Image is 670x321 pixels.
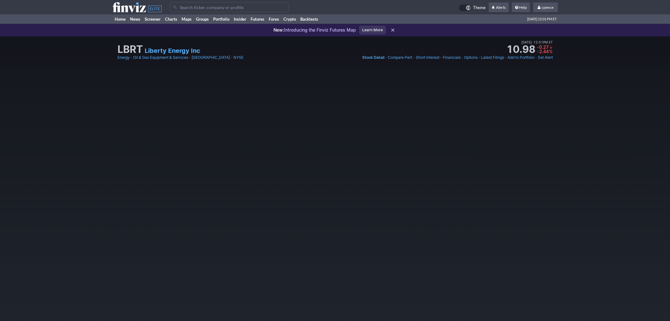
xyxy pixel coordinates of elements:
a: Futures [248,14,267,24]
span: Theme [473,4,486,11]
a: Backtests [298,14,320,24]
a: Maps [179,14,194,24]
span: [DATE] 12:01 PM ET [527,14,557,24]
a: Crypto [281,14,298,24]
span: Compare Perf. [388,55,412,60]
span: • [189,54,191,61]
span: • [385,54,387,61]
span: Latest Filings [481,55,504,60]
span: • [478,54,480,61]
a: Compare Perf. [388,54,412,61]
a: Financials [443,54,461,61]
span: • [130,54,132,61]
a: Oil & Gas Equipment & Services [133,54,188,61]
a: Set Alert [538,54,553,61]
h1: LBRT [117,44,143,54]
span: • [505,54,507,61]
a: Screener [142,14,163,24]
a: Help [512,3,530,13]
a: [GEOGRAPHIC_DATA] [192,54,230,61]
span: • [231,54,233,61]
span: • [440,54,442,61]
span: New: [273,27,284,33]
span: • [461,54,463,61]
a: Insider [232,14,248,24]
p: Introducing the Finviz Futures Map [273,27,356,33]
span: % [549,49,552,54]
a: Short Interest [416,54,439,61]
span: • [413,54,415,61]
a: Latest Filings [481,54,504,61]
a: Alerts [489,3,509,13]
span: [DATE] 12:01PM ET [521,39,553,45]
a: Liberty Energy Inc [145,46,200,55]
span: -0.27 [537,44,549,50]
a: Groups [194,14,211,24]
span: cpence [542,5,553,10]
a: Stock Detail [362,54,384,61]
span: Stock Detail [362,55,384,60]
a: Options [464,54,477,61]
strong: 10.98 [506,44,535,54]
a: Energy [117,54,130,61]
a: News [128,14,142,24]
a: Portfolio [211,14,232,24]
span: • [535,54,537,61]
a: Learn More [359,26,386,34]
a: NYSE [233,54,243,61]
input: Search [170,2,289,12]
a: Forex [267,14,281,24]
a: Home [112,14,128,24]
a: cpence [533,3,558,13]
a: Add to Portfolio [507,54,534,61]
span: • [532,39,533,45]
span: -2.44 [537,49,549,54]
a: Theme [459,4,486,11]
a: Charts [163,14,179,24]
